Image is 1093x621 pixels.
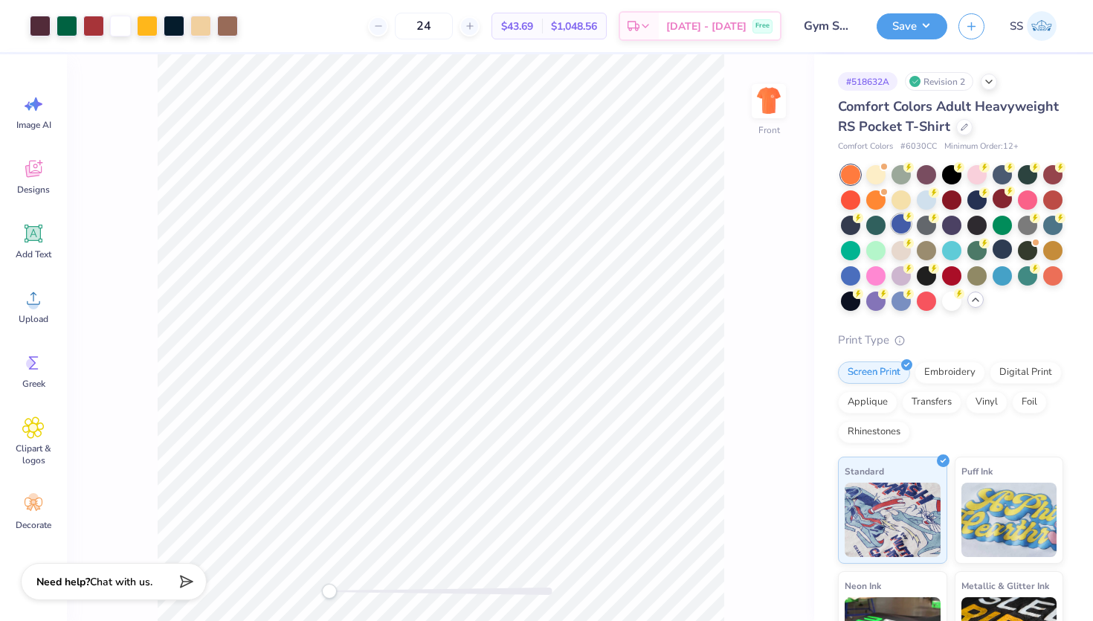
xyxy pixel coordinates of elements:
[501,19,533,34] span: $43.69
[838,361,910,384] div: Screen Print
[793,11,865,41] input: Untitled Design
[915,361,985,384] div: Embroidery
[838,332,1063,349] div: Print Type
[666,19,747,34] span: [DATE] - [DATE]
[838,141,893,153] span: Comfort Colors
[19,313,48,325] span: Upload
[838,97,1059,135] span: Comfort Colors Adult Heavyweight RS Pocket T-Shirt
[22,378,45,390] span: Greek
[838,72,897,91] div: # 518632A
[990,361,1062,384] div: Digital Print
[1012,391,1047,414] div: Foil
[322,584,337,599] div: Accessibility label
[902,391,961,414] div: Transfers
[961,578,1049,593] span: Metallic & Glitter Ink
[17,184,50,196] span: Designs
[1027,11,1057,41] img: Siddhant Singh
[1003,11,1063,41] a: SS
[395,13,453,39] input: – –
[16,248,51,260] span: Add Text
[754,86,784,116] img: Front
[845,463,884,479] span: Standard
[845,483,941,557] img: Standard
[905,72,973,91] div: Revision 2
[877,13,947,39] button: Save
[758,123,780,137] div: Front
[755,21,770,31] span: Free
[9,443,58,466] span: Clipart & logos
[845,578,881,593] span: Neon Ink
[838,391,897,414] div: Applique
[90,575,152,589] span: Chat with us.
[900,141,937,153] span: # 6030CC
[1010,18,1023,35] span: SS
[966,391,1007,414] div: Vinyl
[551,19,597,34] span: $1,048.56
[961,483,1057,557] img: Puff Ink
[944,141,1019,153] span: Minimum Order: 12 +
[961,463,993,479] span: Puff Ink
[838,421,910,443] div: Rhinestones
[16,519,51,531] span: Decorate
[36,575,90,589] strong: Need help?
[16,119,51,131] span: Image AI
